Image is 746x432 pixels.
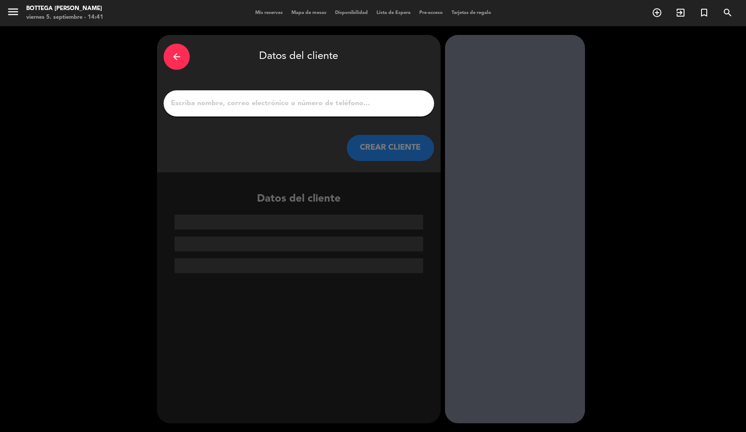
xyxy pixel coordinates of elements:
[170,97,428,110] input: Escriba nombre, correo electrónico o número de teléfono...
[675,7,686,18] i: exit_to_app
[447,10,496,15] span: Tarjetas de regalo
[287,10,331,15] span: Mapa de mesas
[157,191,441,273] div: Datos del cliente
[331,10,372,15] span: Disponibilidad
[164,41,434,72] div: Datos del cliente
[415,10,447,15] span: Pre-acceso
[699,7,709,18] i: turned_in_not
[7,5,20,21] button: menu
[722,7,733,18] i: search
[171,51,182,62] i: arrow_back
[372,10,415,15] span: Lista de Espera
[347,135,434,161] button: CREAR CLIENTE
[26,13,103,22] div: viernes 5. septiembre - 14:41
[251,10,287,15] span: Mis reservas
[652,7,662,18] i: add_circle_outline
[7,5,20,18] i: menu
[26,4,103,13] div: Bottega [PERSON_NAME]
